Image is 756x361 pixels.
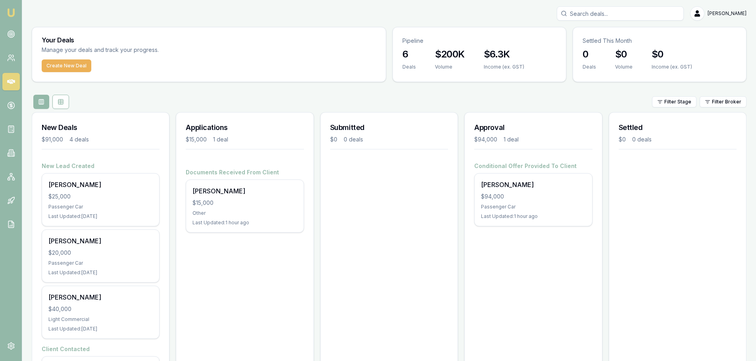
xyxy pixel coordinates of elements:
[69,136,89,143] div: 4 deals
[186,136,207,143] div: $15,000
[344,136,363,143] div: 0 deals
[6,8,16,17] img: emu-icon-u.png
[619,136,626,143] div: $0
[192,220,297,226] div: Last Updated: 1 hour ago
[504,136,519,143] div: 1 deal
[615,48,633,61] h3: $0
[435,64,465,70] div: Volume
[481,204,585,210] div: Passenger Car
[481,213,585,220] div: Last Updated: 1 hour ago
[402,48,416,61] h3: 6
[484,48,524,61] h3: $6.3K
[48,204,153,210] div: Passenger Car
[330,136,337,143] div: $0
[700,96,746,107] button: Filter Broker
[48,269,153,276] div: Last Updated: [DATE]
[48,316,153,323] div: Light Commercial
[652,48,692,61] h3: $0
[402,37,556,45] p: Pipeline
[42,162,160,170] h4: New Lead Created
[42,46,245,55] p: Manage your deals and track your progress.
[48,193,153,201] div: $25,000
[708,10,746,17] span: [PERSON_NAME]
[48,180,153,189] div: [PERSON_NAME]
[42,59,91,72] button: Create New Deal
[192,199,297,207] div: $15,000
[186,168,304,176] h4: Documents Received From Client
[48,292,153,302] div: [PERSON_NAME]
[474,162,592,170] h4: Conditional Offer Provided To Client
[48,260,153,266] div: Passenger Car
[48,213,153,220] div: Last Updated: [DATE]
[42,122,160,133] h3: New Deals
[435,48,465,61] h3: $200K
[474,122,592,133] h3: Approval
[583,48,596,61] h3: 0
[402,64,416,70] div: Deals
[192,210,297,216] div: Other
[652,64,692,70] div: Income (ex. GST)
[664,99,691,105] span: Filter Stage
[48,326,153,332] div: Last Updated: [DATE]
[619,122,737,133] h3: Settled
[583,64,596,70] div: Deals
[484,64,524,70] div: Income (ex. GST)
[48,236,153,246] div: [PERSON_NAME]
[615,64,633,70] div: Volume
[632,136,652,143] div: 0 deals
[213,136,228,143] div: 1 deal
[557,6,684,21] input: Search deals
[474,136,497,143] div: $94,000
[42,37,376,43] h3: Your Deals
[712,99,741,105] span: Filter Broker
[42,345,160,353] h4: Client Contacted
[481,180,585,189] div: [PERSON_NAME]
[42,136,63,143] div: $91,000
[192,186,297,196] div: [PERSON_NAME]
[481,193,585,201] div: $94,000
[48,305,153,313] div: $40,000
[186,122,304,133] h3: Applications
[583,37,737,45] p: Settled This Month
[48,249,153,257] div: $20,000
[652,96,696,107] button: Filter Stage
[330,122,448,133] h3: Submitted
